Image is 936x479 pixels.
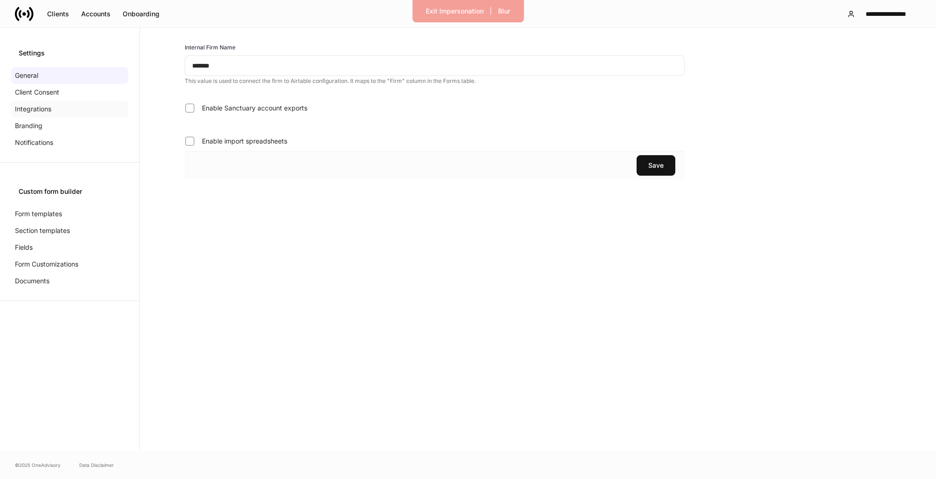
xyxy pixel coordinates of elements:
[15,104,51,114] p: Integrations
[11,205,128,222] a: Form templates
[75,7,117,21] button: Accounts
[15,88,59,97] p: Client Consent
[11,84,128,101] a: Client Consent
[11,222,128,239] a: Section templates
[15,461,61,469] span: © 2025 OneAdvisory
[498,8,510,14] div: Blur
[637,155,675,176] button: Save
[15,209,62,219] p: Form templates
[426,8,484,14] div: Exit Impersonation
[19,48,121,58] div: Settings
[41,7,75,21] button: Clients
[15,121,42,130] p: Branding
[47,11,69,17] div: Clients
[117,7,166,21] button: Onboarding
[11,101,128,117] a: Integrations
[11,67,128,84] a: General
[15,276,49,286] p: Documents
[81,11,111,17] div: Accounts
[15,226,70,235] p: Section templates
[11,134,128,151] a: Notifications
[15,71,38,80] p: General
[15,138,53,147] p: Notifications
[202,103,307,113] span: Enable Sanctuary account exports
[202,137,287,146] span: Enable import spreadsheets
[11,273,128,289] a: Documents
[123,11,159,17] div: Onboarding
[19,187,121,196] div: Custom form builder
[648,162,664,169] div: Save
[11,256,128,273] a: Form Customizations
[492,4,516,19] button: Blur
[185,77,685,85] p: This value is used to connect the firm to Airtable configuration. It maps to the "Firm" column in...
[15,260,78,269] p: Form Customizations
[420,4,490,19] button: Exit Impersonation
[79,461,114,469] a: Data Disclaimer
[11,117,128,134] a: Branding
[11,239,128,256] a: Fields
[185,43,236,52] h6: Internal Firm Name
[15,243,33,252] p: Fields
